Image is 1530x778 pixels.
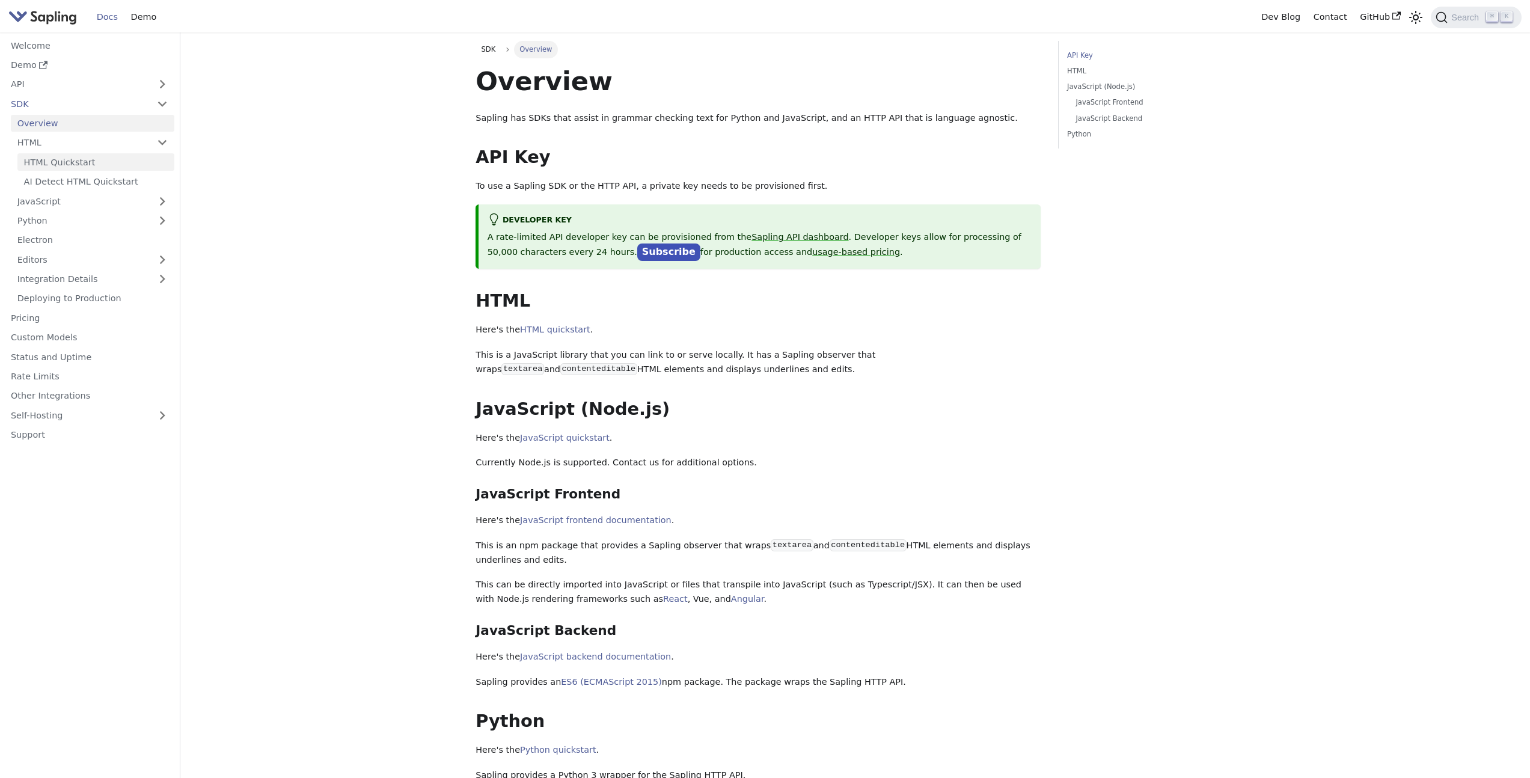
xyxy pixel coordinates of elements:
a: JavaScript Backend [1076,113,1226,124]
kbd: K [1501,11,1513,22]
a: API [4,76,150,93]
button: Expand sidebar category 'Editors' [150,251,174,268]
a: Subscribe [637,244,700,261]
a: GitHub [1353,8,1407,26]
code: contenteditable [830,539,907,551]
a: JavaScript quickstart [520,433,610,443]
a: Other Integrations [4,387,174,405]
a: Editors [11,251,150,268]
a: Electron [11,231,174,249]
a: Support [4,426,174,444]
span: SDK [482,45,496,54]
a: Integration Details [11,271,174,288]
a: Overview [11,115,174,132]
a: SDK [4,95,150,112]
img: Sapling.ai [8,8,77,26]
a: JavaScript backend documentation [520,652,671,661]
button: Expand sidebar category 'API' [150,76,174,93]
button: Switch between dark and light mode (currently light mode) [1407,8,1425,26]
h2: HTML [476,290,1041,312]
p: Currently Node.js is supported. Contact us for additional options. [476,456,1041,470]
a: usage-based pricing [812,247,900,257]
p: A rate-limited API developer key can be provisioned from the . Developer keys allow for processin... [488,230,1032,260]
h2: JavaScript (Node.js) [476,399,1041,420]
p: Sapling has SDKs that assist in grammar checking text for Python and JavaScript, and an HTTP API ... [476,111,1041,126]
h3: JavaScript Backend [476,623,1041,639]
a: HTML Quickstart [17,153,174,171]
p: Here's the . [476,650,1041,664]
a: JavaScript frontend documentation [520,515,672,525]
a: JavaScript [11,192,174,210]
code: textarea [501,363,543,375]
p: Here's the . [476,323,1041,337]
h2: API Key [476,147,1041,168]
h2: Python [476,711,1041,732]
div: Developer Key [488,213,1032,228]
a: Rate Limits [4,368,174,385]
a: Deploying to Production [11,290,174,307]
a: Angular [731,594,764,604]
a: Self-Hosting [4,406,174,424]
p: This is an npm package that provides a Sapling observer that wraps and HTML elements and displays... [476,539,1041,568]
p: Sapling provides an npm package. The package wraps the Sapling HTTP API. [476,675,1041,690]
nav: Breadcrumbs [476,41,1041,58]
kbd: ⌘ [1486,11,1498,22]
a: Demo [4,57,174,74]
a: React [663,594,688,604]
a: Status and Uptime [4,348,174,366]
a: AI Detect HTML Quickstart [17,173,174,191]
p: This can be directly imported into JavaScript or files that transpile into JavaScript (such as Ty... [476,578,1041,607]
a: Python [11,212,174,230]
p: Here's the . [476,743,1041,758]
a: JavaScript (Node.js) [1067,81,1230,93]
a: API Key [1067,50,1230,61]
p: To use a Sapling SDK or the HTTP API, a private key needs to be provisioned first. [476,179,1041,194]
a: Docs [90,8,124,26]
a: Python [1067,129,1230,140]
p: Here's the . [476,513,1041,528]
a: Welcome [4,37,174,54]
a: Sapling API dashboard [751,232,848,242]
span: Overview [514,41,558,58]
a: Custom Models [4,329,174,346]
a: HTML quickstart [520,325,590,334]
span: Search [1448,13,1486,22]
a: Demo [124,8,163,26]
a: Sapling.ai [8,8,81,26]
a: Python quickstart [520,745,596,755]
a: Contact [1307,8,1354,26]
p: Here's the . [476,431,1041,446]
a: ES6 (ECMAScript 2015) [561,677,662,687]
a: HTML [11,134,174,152]
code: contenteditable [560,363,637,375]
button: Collapse sidebar category 'SDK' [150,95,174,112]
h3: JavaScript Frontend [476,486,1041,503]
a: HTML [1067,66,1230,77]
a: Pricing [4,309,174,326]
a: JavaScript Frontend [1076,97,1226,108]
button: Search (Command+K) [1431,7,1521,28]
code: textarea [771,539,813,551]
p: This is a JavaScript library that you can link to or serve locally. It has a Sapling observer tha... [476,348,1041,377]
a: SDK [476,41,501,58]
h1: Overview [476,65,1041,97]
a: Dev Blog [1255,8,1306,26]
